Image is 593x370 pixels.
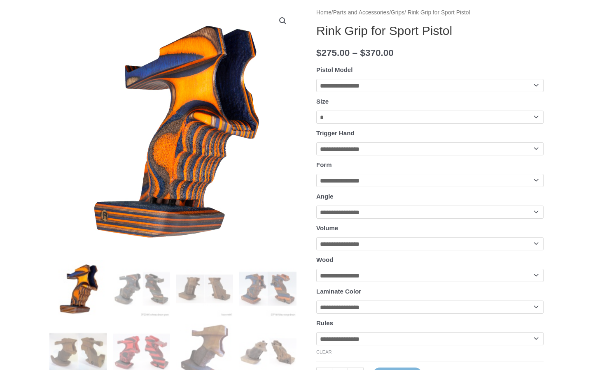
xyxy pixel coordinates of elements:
[360,48,393,58] bdi: 370.00
[316,288,361,295] label: Laminate Color
[316,48,322,58] span: $
[316,224,338,231] label: Volume
[316,48,350,58] bdi: 275.00
[176,260,233,317] img: Rink Grip for Sport Pistol - Image 3
[316,129,355,136] label: Trigger Hand
[316,161,332,168] label: Form
[316,319,333,326] label: Rules
[49,260,107,317] img: Rink Grip for Sport Pistol
[316,23,544,38] h1: Rink Grip for Sport Pistol
[316,256,333,263] label: Wood
[316,349,332,354] a: Clear options
[316,66,353,73] label: Pistol Model
[360,48,365,58] span: $
[316,98,329,105] label: Size
[239,260,296,317] img: Rink Grip for Sport Pistol - Image 4
[275,14,290,28] a: View full-screen image gallery
[333,9,390,16] a: Parts and Accessories
[353,48,358,58] span: –
[316,9,332,16] a: Home
[316,7,544,18] nav: Breadcrumb
[391,9,404,16] a: Grips
[113,260,170,317] img: Rink Grip for Sport Pistol - Image 2
[316,193,334,200] label: Angle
